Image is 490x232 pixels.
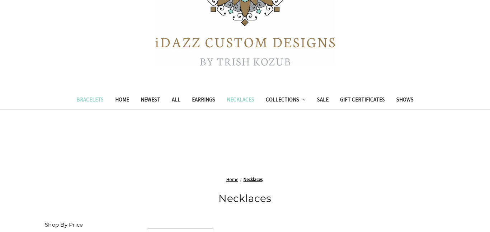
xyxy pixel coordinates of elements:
a: All [166,92,186,109]
a: Home [226,176,238,183]
a: Sale [311,92,334,109]
a: Collections [260,92,312,109]
nav: Breadcrumb [45,176,445,183]
a: Shows [391,92,419,109]
h1: Necklaces [45,191,445,206]
a: Necklaces [221,92,260,109]
a: Bracelets [71,92,109,109]
a: Gift Certificates [334,92,391,109]
a: Earrings [186,92,221,109]
a: Newest [135,92,166,109]
a: Necklaces [244,176,263,183]
a: Home [109,92,135,109]
h5: Shop By Price [45,221,139,229]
